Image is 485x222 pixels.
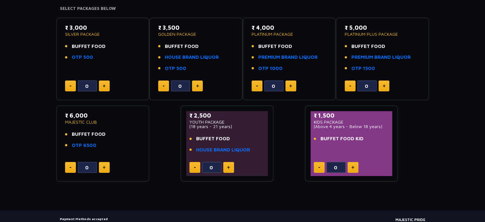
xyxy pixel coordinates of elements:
span: BUFFET FOOD [258,43,292,50]
a: OTP 1000 [258,65,283,72]
a: OTP 1500 [351,65,375,72]
p: YOUTH PACKAGE [189,120,265,124]
p: ₹ 2,500 [189,111,265,120]
span: BUFFET FOOD [72,43,106,50]
p: ₹ 3,500 [158,23,234,32]
p: KIDS PACKAGE [314,120,389,124]
img: plus [103,84,106,88]
span: BUFFET FOOD [196,135,230,142]
a: HOUSE BRAND LIQUOR [196,146,250,154]
a: HOUSE BRAND LIQUOR [165,54,219,61]
p: ₹ 5,000 [345,23,420,32]
p: SILVER PACKAGE [65,32,141,36]
h4: Select Packages Below [60,6,425,11]
p: ₹ 4,000 [252,23,327,32]
span: BUFFET FOOD [351,43,385,50]
p: GOLDEN PACKAGE [158,32,234,36]
p: (Above 4 years - Below 18 years) [314,124,389,129]
img: plus [289,84,292,88]
img: minus [70,86,71,87]
a: OTP 6500 [72,142,96,149]
a: PREMIUM BRAND LIQUOR [258,54,318,61]
p: MAJESTIC CLUB [65,120,141,124]
img: plus [383,84,386,88]
img: plus [351,166,354,169]
p: (18 years - 21 years) [189,124,265,129]
img: minus [70,167,71,168]
p: PLATINUM PLUS PACKAGE [345,32,420,36]
img: minus [349,86,351,87]
span: BUFFET FOOD [72,131,106,138]
img: plus [227,166,230,169]
a: OTP 500 [72,54,93,61]
p: ₹ 1,500 [314,111,389,120]
img: minus [318,167,320,168]
span: BUFFET FOOD KID [320,135,364,142]
img: minus [194,167,196,168]
img: minus [256,86,258,87]
p: ₹ 3,000 [65,23,141,32]
a: PREMIUM BRAND LIQUOR [351,54,411,61]
a: OTP 500 [165,65,186,72]
img: minus [163,86,165,87]
p: ₹ 6,000 [65,111,141,120]
img: plus [196,84,199,88]
p: PLATINUM PACKAGE [252,32,327,36]
img: plus [103,166,106,169]
h5: Payment Methods accepted [60,217,170,221]
span: BUFFET FOOD [165,43,199,50]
